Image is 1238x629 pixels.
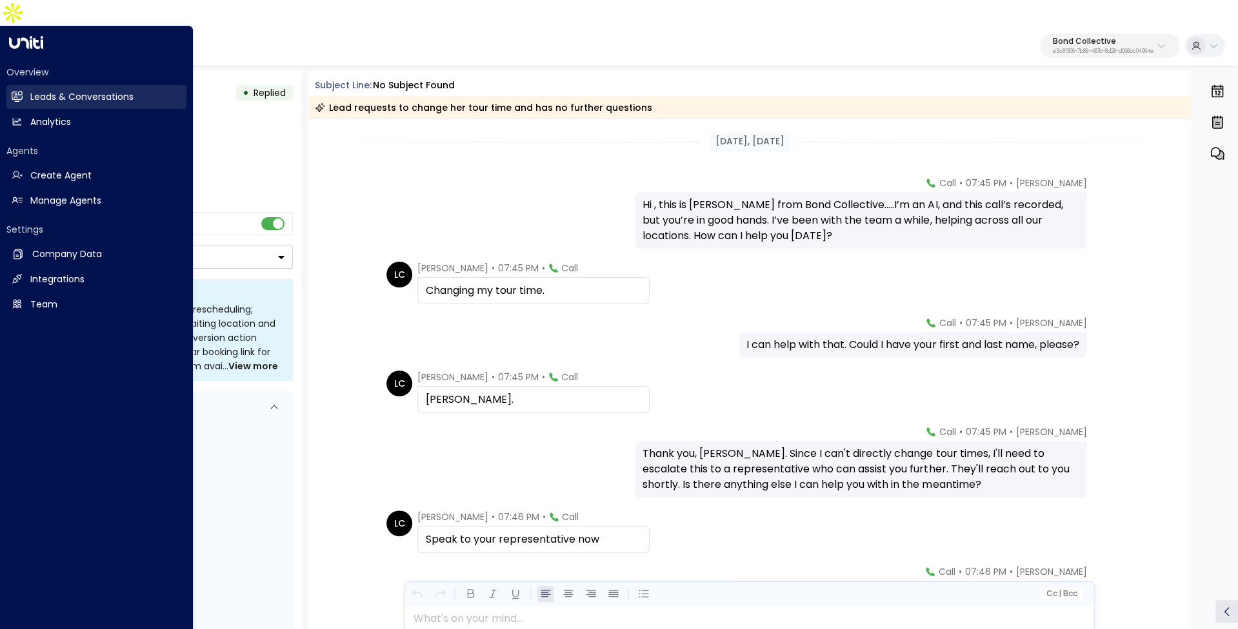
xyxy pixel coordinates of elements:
span: [PERSON_NAME] [1015,425,1086,438]
a: Company Data [6,242,186,266]
button: Cc|Bcc [1041,588,1083,600]
h2: Analytics [30,115,71,129]
a: Create Agent [6,164,186,188]
span: 07:46 PM [964,565,1006,578]
p: Bond Collective [1053,37,1153,45]
div: LC [386,262,412,287]
span: Call [939,177,955,189]
span: • [959,316,962,329]
div: [PERSON_NAME]. [426,392,641,407]
a: Integrations [6,267,186,291]
span: Subject Line: [315,79,372,92]
img: 74_headshot.jpg [1092,425,1117,451]
h2: Leads & Conversations [30,90,134,104]
a: Team [6,293,186,316]
span: 07:45 PM [965,177,1006,189]
span: Call [561,262,578,275]
div: • [243,81,249,104]
span: • [492,510,495,523]
span: Call [939,425,955,438]
span: Call [562,510,579,523]
a: Analytics [6,110,186,134]
span: 07:45 PM [498,262,539,275]
h2: Manage Agents [30,194,101,208]
button: Undo [409,586,425,602]
span: [PERSON_NAME] [1015,177,1086,189]
h2: Create Agent [30,169,92,182]
div: Changing my tour time. [426,283,641,298]
div: Speak to your representative now [426,532,641,547]
span: • [959,177,962,189]
img: 74_headshot.jpg [1092,177,1117,202]
div: Lead requests to change her tour time and has no further questions [315,101,652,114]
button: Bond Collectivee5c8f306-7b86-487b-8d28-d066bc04964e [1040,34,1179,58]
span: • [1009,565,1012,578]
h2: Overview [6,66,186,79]
h2: Team [30,298,57,311]
span: • [543,510,546,523]
h2: Settings [6,223,186,236]
span: Call [561,371,578,383]
span: • [492,371,495,383]
div: LC [386,510,412,536]
span: Call [938,565,955,578]
a: Leads & Conversations [6,85,186,109]
span: Call [939,316,955,329]
div: No subject found [373,79,455,92]
img: 74_headshot.jpg [1092,565,1117,591]
div: Thank you, [PERSON_NAME]. Since I can't directly change tour times, I'll need to escalate this to... [643,446,1079,492]
span: • [542,262,545,275]
div: I can help with that. Could I have your first and last name, please? [746,337,1079,353]
div: [DATE], [DATE] [710,132,790,151]
span: [PERSON_NAME] [1015,316,1086,329]
span: Replied [254,86,286,99]
span: 07:46 PM [498,510,539,523]
span: [PERSON_NAME] [417,510,488,523]
h2: Agents [6,144,186,157]
h2: Integrations [30,273,85,286]
p: e5c8f306-7b86-487b-8d28-d066bc04964e [1053,49,1153,54]
span: 07:45 PM [965,316,1006,329]
span: 07:45 PM [498,371,539,383]
span: [PERSON_NAME] [417,371,488,383]
div: LC [386,371,412,396]
div: Hi , this is [PERSON_NAME] from Bond Collective.....I’m an AI, and this call’s recorded, but you’... [643,197,1079,244]
span: • [1009,177,1012,189]
span: [PERSON_NAME] [1015,565,1086,578]
img: 74_headshot.jpg [1092,316,1117,342]
span: Cc Bcc [1046,589,1077,598]
h2: Company Data [32,247,102,261]
span: • [492,262,495,275]
span: 07:45 PM [965,425,1006,438]
span: • [1009,425,1012,438]
span: View more [228,359,278,373]
span: • [542,371,545,383]
a: Manage Agents [6,189,186,213]
span: [PERSON_NAME] [417,262,488,275]
span: | [1059,589,1061,598]
span: • [959,425,962,438]
span: • [958,565,961,578]
span: • [1009,316,1012,329]
button: Redo [432,586,448,602]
